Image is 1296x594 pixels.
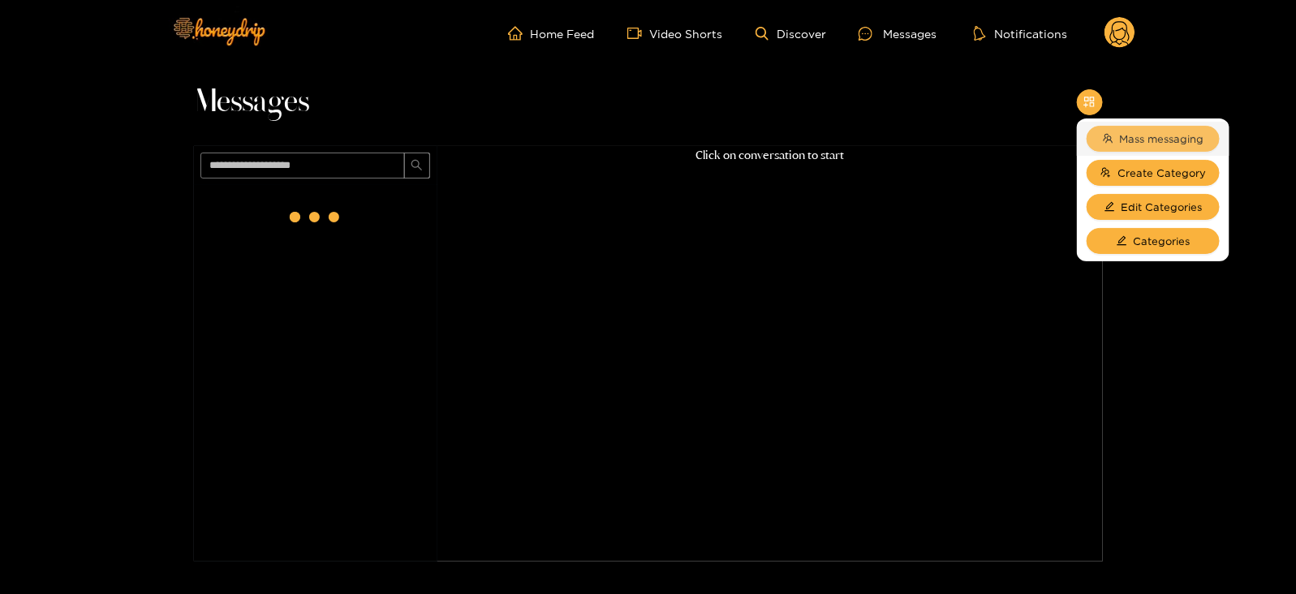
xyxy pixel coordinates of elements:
button: Notifications [969,25,1072,41]
span: appstore-add [1083,96,1096,110]
span: edit [1117,235,1127,247]
button: editEdit Categories [1087,194,1220,220]
button: teamMass messaging [1087,126,1220,152]
button: editCategories [1087,228,1220,254]
span: team [1103,133,1113,145]
div: Messages [859,24,936,43]
button: search [404,153,430,179]
a: Video Shorts [627,26,723,41]
button: usergroup-addCreate Category [1087,160,1220,186]
span: usergroup-add [1100,167,1111,179]
span: edit [1104,201,1115,213]
span: Categories [1134,233,1191,249]
a: Discover [756,27,826,41]
span: Messages [194,83,310,122]
span: home [508,26,531,41]
span: Create Category [1117,165,1206,181]
span: Mass messaging [1120,131,1204,147]
p: Click on conversation to start [437,146,1103,165]
a: Home Feed [508,26,595,41]
span: search [411,159,423,173]
span: video-camera [627,26,650,41]
span: Edit Categories [1122,199,1203,215]
button: appstore-add [1077,89,1103,115]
